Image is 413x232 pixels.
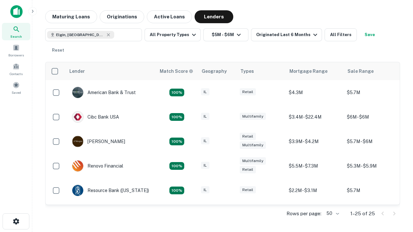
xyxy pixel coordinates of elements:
td: $3.4M - $22.4M [286,105,344,129]
button: Lenders [195,10,233,23]
td: $6M - $6M [344,105,402,129]
span: Saved [12,90,21,95]
td: $5.3M - $5.9M [344,154,402,178]
span: Elgin, [GEOGRAPHIC_DATA], [GEOGRAPHIC_DATA] [56,32,105,38]
button: All Filters [325,28,357,41]
span: Borrowers [8,53,24,58]
th: Types [237,62,286,80]
div: Multifamily [240,141,266,149]
td: $5.7M [344,80,402,105]
td: $4M [286,203,344,227]
div: 50 [324,209,340,218]
div: Retail [240,186,256,194]
th: Lender [65,62,156,80]
div: Geography [202,67,227,75]
a: Borrowers [2,42,30,59]
div: IL [201,113,209,120]
button: Reset [48,44,68,57]
button: Originated Last 6 Months [251,28,322,41]
div: IL [201,137,209,145]
div: Mortgage Range [289,67,327,75]
th: Mortgage Range [286,62,344,80]
td: $3.9M - $4.2M [286,129,344,154]
div: Lender [69,67,85,75]
span: Contacts [10,71,23,76]
div: Matching Properties: 4, hasApolloMatch: undefined [169,162,184,170]
p: 1–25 of 25 [350,210,375,217]
td: $5.7M - $6M [344,129,402,154]
h6: Match Score [160,68,192,75]
a: Saved [2,79,30,96]
button: Maturing Loans [45,10,97,23]
div: Matching Properties: 7, hasApolloMatch: undefined [169,89,184,96]
img: picture [72,160,83,171]
div: Cibc Bank USA [72,111,119,123]
div: Multifamily [240,113,266,120]
td: $2.2M - $3.1M [286,178,344,203]
td: $5.5M - $7.3M [286,154,344,178]
div: Matching Properties: 4, hasApolloMatch: undefined [169,113,184,121]
div: Retail [240,88,256,96]
button: Active Loans [147,10,192,23]
div: Capitalize uses an advanced AI algorithm to match your search with the best lender. The match sco... [160,68,193,75]
div: Types [240,67,254,75]
div: Matching Properties: 4, hasApolloMatch: undefined [169,138,184,145]
iframe: Chat Widget [381,160,413,191]
img: picture [72,136,83,147]
div: IL [201,88,209,96]
th: Sale Range [344,62,402,80]
button: Save your search to get updates of matches that match your search criteria. [359,28,380,41]
div: Originated Last 6 Months [256,31,319,39]
div: Sale Range [348,67,374,75]
img: picture [72,185,83,196]
div: American Bank & Trust [72,87,136,98]
p: Rows per page: [287,210,321,217]
button: Originations [100,10,144,23]
button: $5M - $6M [203,28,248,41]
img: picture [72,87,83,98]
th: Capitalize uses an advanced AI algorithm to match your search with the best lender. The match sco... [156,62,198,80]
th: Geography [198,62,237,80]
div: Renovo Financial [72,160,123,172]
a: Contacts [2,60,30,78]
div: Resource Bank ([US_STATE]) [72,185,149,196]
img: capitalize-icon.png [10,5,23,18]
div: Multifamily [240,157,266,165]
td: $4.3M [286,80,344,105]
td: $5.7M [344,178,402,203]
img: picture [72,111,83,122]
span: Search [10,34,22,39]
div: Matching Properties: 4, hasApolloMatch: undefined [169,187,184,194]
div: Retail [240,133,256,140]
button: All Property Types [145,28,201,41]
a: Search [2,23,30,40]
div: IL [201,162,209,169]
div: IL [201,186,209,194]
td: $5.6M [344,203,402,227]
div: Retail [240,166,256,173]
div: [PERSON_NAME] [72,136,125,147]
